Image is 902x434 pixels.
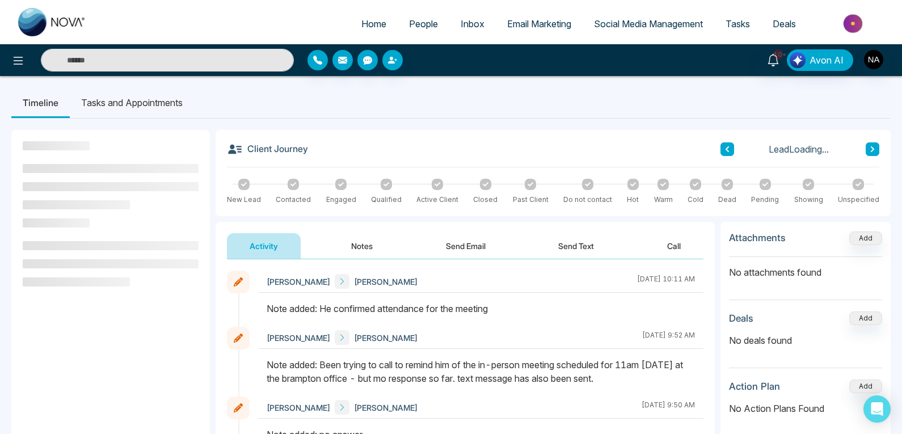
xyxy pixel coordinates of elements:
span: Lead Loading... [769,142,829,156]
div: Engaged [326,195,356,205]
span: [PERSON_NAME] [354,276,418,288]
button: Call [644,233,703,259]
button: Add [849,231,882,245]
span: Email Marketing [507,18,571,30]
p: No deals found [729,334,882,347]
div: Warm [654,195,673,205]
div: Hot [627,195,639,205]
div: Contacted [276,195,311,205]
a: Home [350,13,398,35]
p: No attachments found [729,257,882,279]
h3: Deals [729,313,753,324]
button: Notes [328,233,395,259]
button: Add [849,311,882,325]
div: Do not contact [563,195,612,205]
h3: Attachments [729,232,786,243]
div: Qualified [371,195,402,205]
div: Closed [473,195,498,205]
button: Send Email [423,233,508,259]
span: 10+ [773,49,783,60]
span: [PERSON_NAME] [354,402,418,414]
a: People [398,13,449,35]
span: Social Media Management [594,18,703,30]
button: Activity [227,233,301,259]
div: [DATE] 9:50 AM [642,400,695,415]
a: Deals [761,13,807,35]
div: Open Intercom Messenger [863,395,891,423]
a: Social Media Management [583,13,714,35]
div: Unspecified [838,195,879,205]
a: 10+ [760,49,787,69]
a: Inbox [449,13,496,35]
span: People [409,18,438,30]
button: Add [849,380,882,393]
div: Pending [751,195,779,205]
li: Tasks and Appointments [70,87,194,118]
p: No Action Plans Found [729,402,882,415]
span: [PERSON_NAME] [267,332,330,344]
img: Nova CRM Logo [18,8,86,36]
a: Tasks [714,13,761,35]
span: [PERSON_NAME] [267,276,330,288]
span: Inbox [461,18,484,30]
div: Past Client [513,195,549,205]
a: Email Marketing [496,13,583,35]
div: [DATE] 10:11 AM [637,274,695,289]
span: [PERSON_NAME] [354,332,418,344]
h3: Action Plan [729,381,780,392]
img: User Avatar [864,50,883,69]
div: Dead [718,195,736,205]
span: Add [849,233,882,242]
span: Tasks [726,18,750,30]
span: [PERSON_NAME] [267,402,330,414]
div: [DATE] 9:52 AM [642,330,695,345]
div: Active Client [416,195,458,205]
span: Avon AI [810,53,844,67]
div: New Lead [227,195,261,205]
span: Home [361,18,386,30]
img: Lead Flow [790,52,806,68]
h3: Client Journey [227,141,308,157]
div: Showing [794,195,823,205]
button: Send Text [536,233,617,259]
button: Avon AI [787,49,853,71]
span: Deals [773,18,796,30]
img: Market-place.gif [813,11,895,36]
li: Timeline [11,87,70,118]
div: Cold [688,195,703,205]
